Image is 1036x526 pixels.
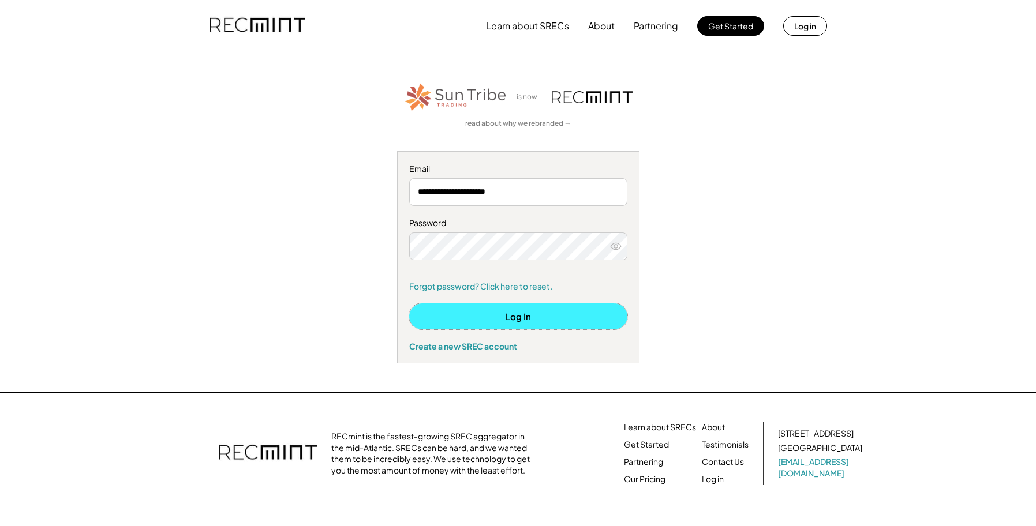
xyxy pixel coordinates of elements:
[409,281,627,292] a: Forgot password? Click here to reset.
[514,92,546,102] div: is now
[702,456,744,468] a: Contact Us
[624,439,669,450] a: Get Started
[486,14,569,37] button: Learn about SRECs
[409,163,627,175] div: Email
[778,428,854,439] div: [STREET_ADDRESS]
[404,81,508,113] img: STT_Horizontal_Logo%2B-%2BColor.png
[702,474,724,485] a: Log in
[552,91,633,103] img: recmint-logotype%403x.png
[409,303,627,329] button: Log In
[702,422,725,433] a: About
[778,456,865,479] a: [EMAIL_ADDRESS][DOMAIN_NAME]
[778,442,862,454] div: [GEOGRAPHIC_DATA]
[210,6,305,46] img: recmint-logotype%403x.png
[465,119,571,129] a: read about why we rebranded →
[409,217,627,229] div: Password
[634,14,678,37] button: Partnering
[588,14,615,37] button: About
[409,341,627,351] div: Create a new SREC account
[702,439,749,450] a: Testimonials
[783,16,827,36] button: Log in
[331,431,536,476] div: RECmint is the fastest-growing SREC aggregator in the mid-Atlantic. SRECs can be hard, and we wan...
[624,456,663,468] a: Partnering
[697,16,764,36] button: Get Started
[219,433,317,474] img: recmint-logotype%403x.png
[624,422,696,433] a: Learn about SRECs
[624,474,665,485] a: Our Pricing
